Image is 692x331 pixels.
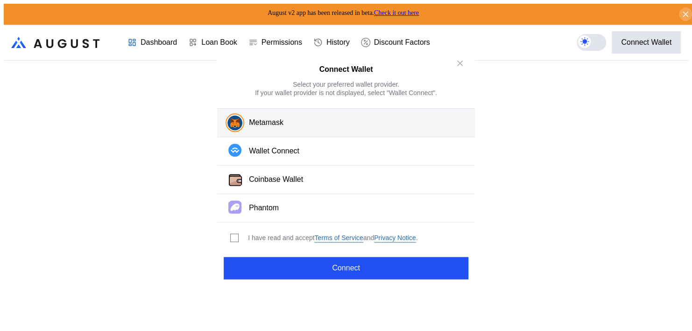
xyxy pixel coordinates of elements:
[314,234,363,242] a: Terms of Service
[217,194,475,222] button: PhantomPhantom
[261,38,302,47] div: Permissions
[227,172,243,188] img: Coinbase Wallet
[141,38,177,47] div: Dashboard
[217,108,475,137] button: Metamask
[319,66,373,74] h2: Connect Wallet
[374,9,419,16] a: Check it out here
[201,38,237,47] div: Loan Book
[217,137,475,165] button: Wallet Connect
[452,55,467,70] button: close modal
[248,234,417,242] div: I have read and accept .
[621,38,671,47] div: Connect Wallet
[374,38,430,47] div: Discount Factors
[374,234,416,242] a: Privacy Notice
[326,38,350,47] div: History
[217,165,475,194] button: Coinbase WalletCoinbase Wallet
[268,9,419,16] span: August v2 app has been released in beta.
[249,175,303,185] div: Coinbase Wallet
[255,89,437,97] div: If your wallet provider is not displayed, select "Wallet Connect".
[228,200,241,214] img: Phantom
[363,234,374,242] span: and
[224,257,468,279] button: Connect
[293,80,399,89] div: Select your preferred wallet provider.
[249,146,299,156] div: Wallet Connect
[249,203,279,213] div: Phantom
[249,118,283,128] div: Metamask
